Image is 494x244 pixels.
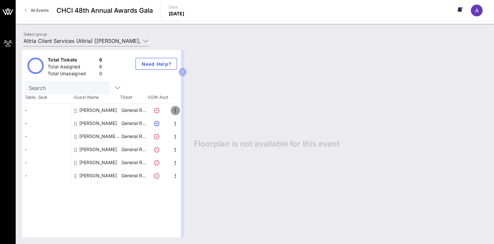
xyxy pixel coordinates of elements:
p: General R… [120,117,147,130]
p: [DATE] [169,10,184,17]
div: Karla Pineda [79,143,117,156]
div: Santiago Lucero [79,169,117,182]
div: 6 [99,57,102,65]
span: A [475,7,479,14]
span: CHCI 48th Annual Awards Gala [56,6,153,15]
div: Angela Arboleda [79,117,117,130]
button: Need Help? [135,58,177,70]
div: Jose Parra FGS Global [79,130,120,143]
div: Total Assigned [48,63,97,72]
div: - [22,143,71,156]
p: General R… [120,156,147,169]
div: - [22,104,71,117]
div: Total Tickets [48,57,97,65]
div: 6 [99,63,102,72]
div: Andie Zuniga [79,104,117,117]
p: General R… [120,143,147,156]
span: Floorplan is not available for this event [194,139,340,149]
span: Ticket [120,94,146,101]
p: Date [169,4,184,10]
p: General R… [120,130,147,143]
p: General R… [120,169,147,182]
span: Guest Name [71,94,120,101]
span: VOW Acct [146,94,169,101]
div: Total Unassigned [48,70,97,78]
label: Select group [24,32,47,37]
a: All Events [21,5,53,16]
div: A [471,5,483,16]
div: Pedro Cavallero [79,156,117,169]
div: - [22,156,71,169]
div: - [22,169,71,182]
p: General R… [120,104,147,117]
div: - [22,130,71,143]
div: 0 [99,70,102,78]
span: All Events [31,8,49,13]
span: Need Help? [141,61,171,67]
div: - [22,117,71,130]
span: Table, Seat [22,94,71,101]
